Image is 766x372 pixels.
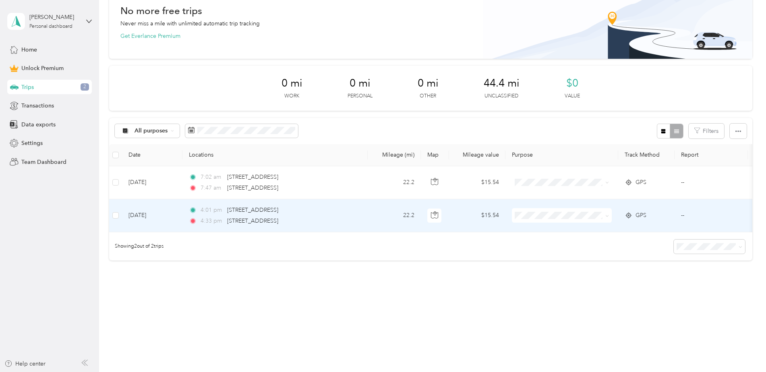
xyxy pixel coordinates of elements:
[636,211,646,220] span: GPS
[350,77,371,90] span: 0 mi
[348,93,373,100] p: Personal
[81,83,89,91] span: 2
[21,83,34,91] span: Trips
[21,120,56,129] span: Data exports
[675,199,748,232] td: --
[675,144,748,166] th: Report
[484,77,520,90] span: 44.4 mi
[122,144,182,166] th: Date
[122,166,182,199] td: [DATE]
[201,217,224,225] span: 4:33 pm
[449,144,505,166] th: Mileage value
[227,174,278,180] span: [STREET_ADDRESS]
[368,144,421,166] th: Mileage (mi)
[120,6,202,15] h1: No more free trips
[29,13,80,21] div: [PERSON_NAME]
[201,184,224,192] span: 7:47 am
[418,77,439,90] span: 0 mi
[449,199,505,232] td: $15.54
[182,144,368,166] th: Locations
[368,199,421,232] td: 22.2
[29,24,72,29] div: Personal dashboard
[201,206,224,215] span: 4:01 pm
[21,139,43,147] span: Settings
[4,360,46,368] button: Help center
[21,64,64,72] span: Unlock Premium
[636,178,646,187] span: GPS
[227,184,278,191] span: [STREET_ADDRESS]
[565,93,580,100] p: Value
[120,32,180,40] button: Get Everlance Premium
[689,124,724,138] button: Filters
[449,166,505,199] td: $15.54
[135,128,168,134] span: All purposes
[201,173,224,182] span: 7:02 am
[505,144,618,166] th: Purpose
[21,158,66,166] span: Team Dashboard
[227,207,278,213] span: [STREET_ADDRESS]
[109,243,164,250] span: Showing 2 out of 2 trips
[566,77,578,90] span: $0
[420,93,436,100] p: Other
[618,144,675,166] th: Track Method
[721,327,766,372] iframe: Everlance-gr Chat Button Frame
[120,19,260,28] p: Never miss a mile with unlimited automatic trip tracking
[484,93,518,100] p: Unclassified
[122,199,182,232] td: [DATE]
[675,166,748,199] td: --
[227,217,278,224] span: [STREET_ADDRESS]
[368,166,421,199] td: 22.2
[284,93,299,100] p: Work
[421,144,449,166] th: Map
[21,101,54,110] span: Transactions
[21,45,37,54] span: Home
[282,77,302,90] span: 0 mi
